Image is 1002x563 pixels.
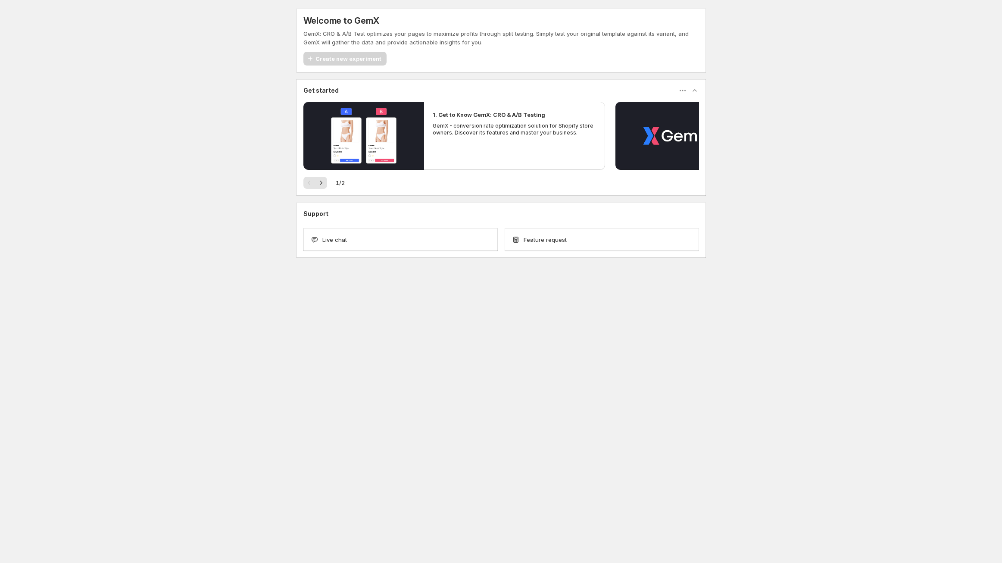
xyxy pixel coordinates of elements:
[433,122,596,136] p: GemX - conversion rate optimization solution for Shopify store owners. Discover its features and ...
[336,178,345,187] span: 1 / 2
[303,86,339,95] h3: Get started
[303,29,699,47] p: GemX: CRO & A/B Test optimizes your pages to maximize profits through split testing. Simply test ...
[322,235,347,244] span: Live chat
[524,235,567,244] span: Feature request
[303,210,328,218] h3: Support
[303,16,379,26] h5: Welcome to GemX
[433,110,545,119] h2: 1. Get to Know GemX: CRO & A/B Testing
